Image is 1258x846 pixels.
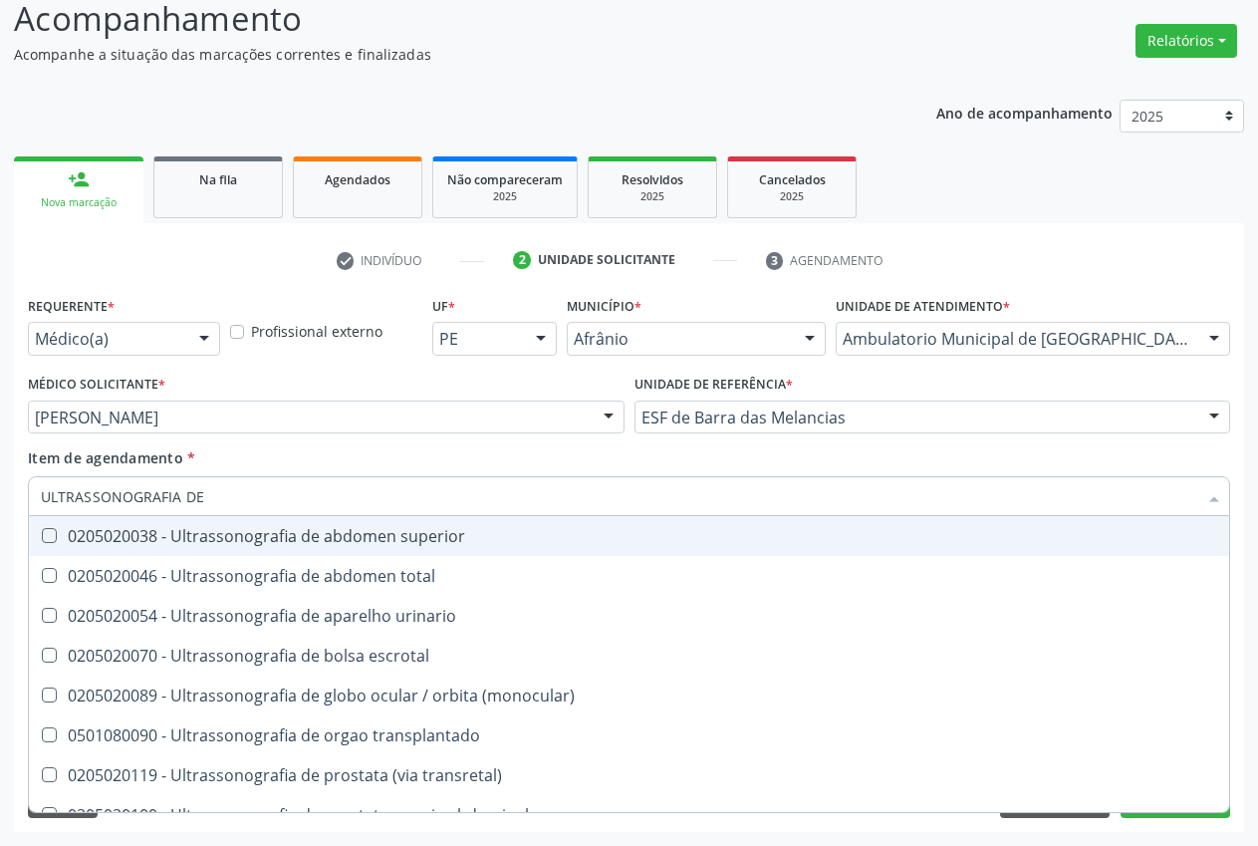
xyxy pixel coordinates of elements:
[41,807,1217,823] div: 0205020100 - Ultrassonografia de prostata por via abdominal
[41,767,1217,783] div: 0205020119 - Ultrassonografia de prostata (via transretal)
[538,251,675,269] div: Unidade solicitante
[35,329,179,349] span: Médico(a)
[634,370,793,401] label: Unidade de referência
[28,291,115,322] label: Requerente
[843,329,1189,349] span: Ambulatorio Municipal de [GEOGRAPHIC_DATA]
[603,189,702,204] div: 2025
[325,171,390,188] span: Agendados
[513,251,531,269] div: 2
[28,195,129,210] div: Nova marcação
[41,528,1217,544] div: 0205020038 - Ultrassonografia de abdomen superior
[41,568,1217,584] div: 0205020046 - Ultrassonografia de abdomen total
[432,291,455,322] label: UF
[567,291,641,322] label: Município
[68,168,90,190] div: person_add
[742,189,842,204] div: 2025
[641,408,1190,427] span: ESF de Barra das Melancias
[447,189,563,204] div: 2025
[936,100,1113,125] p: Ano de acompanhamento
[41,648,1217,664] div: 0205020070 - Ultrassonografia de bolsa escrotal
[28,448,183,467] span: Item de agendamento
[41,608,1217,624] div: 0205020054 - Ultrassonografia de aparelho urinario
[41,727,1217,743] div: 0501080090 - Ultrassonografia de orgao transplantado
[439,329,516,349] span: PE
[35,408,584,427] span: [PERSON_NAME]
[622,171,683,188] span: Resolvidos
[574,329,785,349] span: Afrânio
[41,476,1197,516] input: Buscar por procedimentos
[447,171,563,188] span: Não compareceram
[1135,24,1237,58] button: Relatórios
[251,321,382,342] label: Profissional externo
[41,688,1217,704] div: 0205020089 - Ultrassonografia de globo ocular / orbita (monocular)
[836,291,1010,322] label: Unidade de atendimento
[199,171,237,188] span: Na fila
[759,171,826,188] span: Cancelados
[14,44,876,65] p: Acompanhe a situação das marcações correntes e finalizadas
[28,370,165,401] label: Médico Solicitante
